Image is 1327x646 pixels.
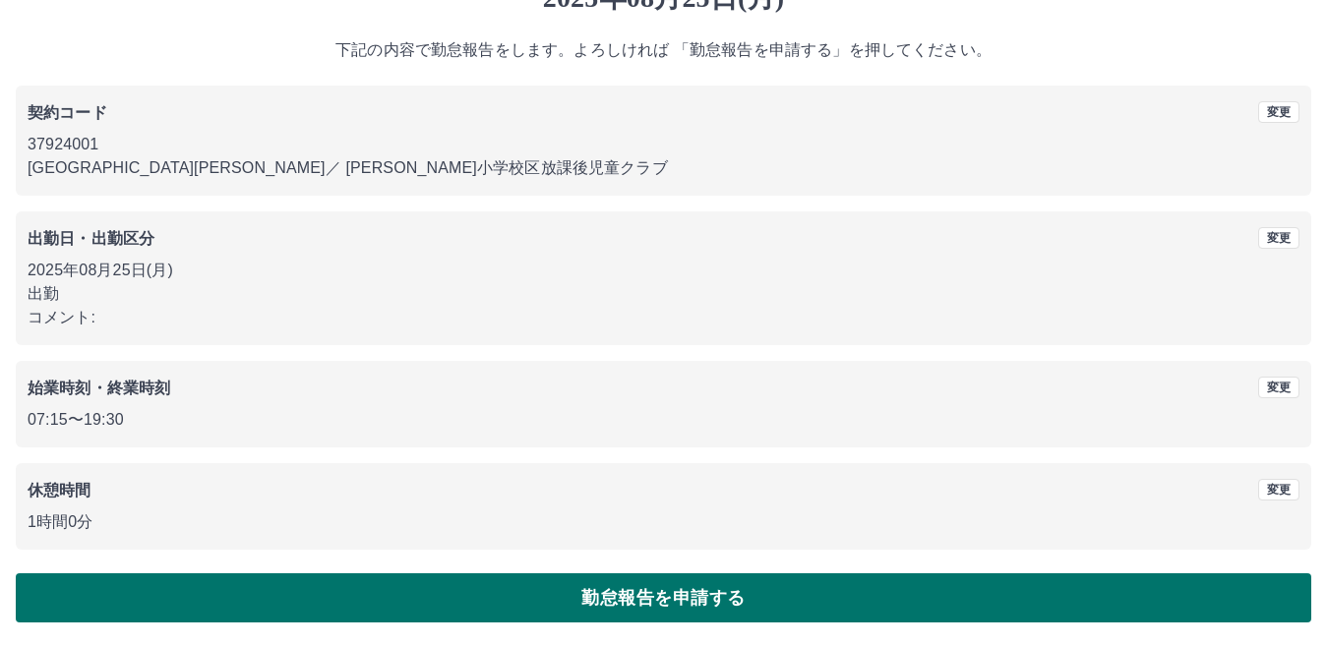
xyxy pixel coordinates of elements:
[28,306,1299,329] p: コメント:
[28,104,107,121] b: 契約コード
[1258,377,1299,398] button: 変更
[28,380,170,396] b: 始業時刻・終業時刻
[16,38,1311,62] p: 下記の内容で勤怠報告をします。よろしければ 「勤怠報告を申請する」を押してください。
[28,133,1299,156] p: 37924001
[28,156,1299,180] p: [GEOGRAPHIC_DATA][PERSON_NAME] ／ [PERSON_NAME]小学校区放課後児童クラブ
[28,282,1299,306] p: 出勤
[1258,101,1299,123] button: 変更
[1258,479,1299,500] button: 変更
[28,230,154,247] b: 出勤日・出勤区分
[16,573,1311,622] button: 勤怠報告を申請する
[1258,227,1299,249] button: 変更
[28,259,1299,282] p: 2025年08月25日(月)
[28,510,1299,534] p: 1時間0分
[28,482,91,499] b: 休憩時間
[28,408,1299,432] p: 07:15 〜 19:30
